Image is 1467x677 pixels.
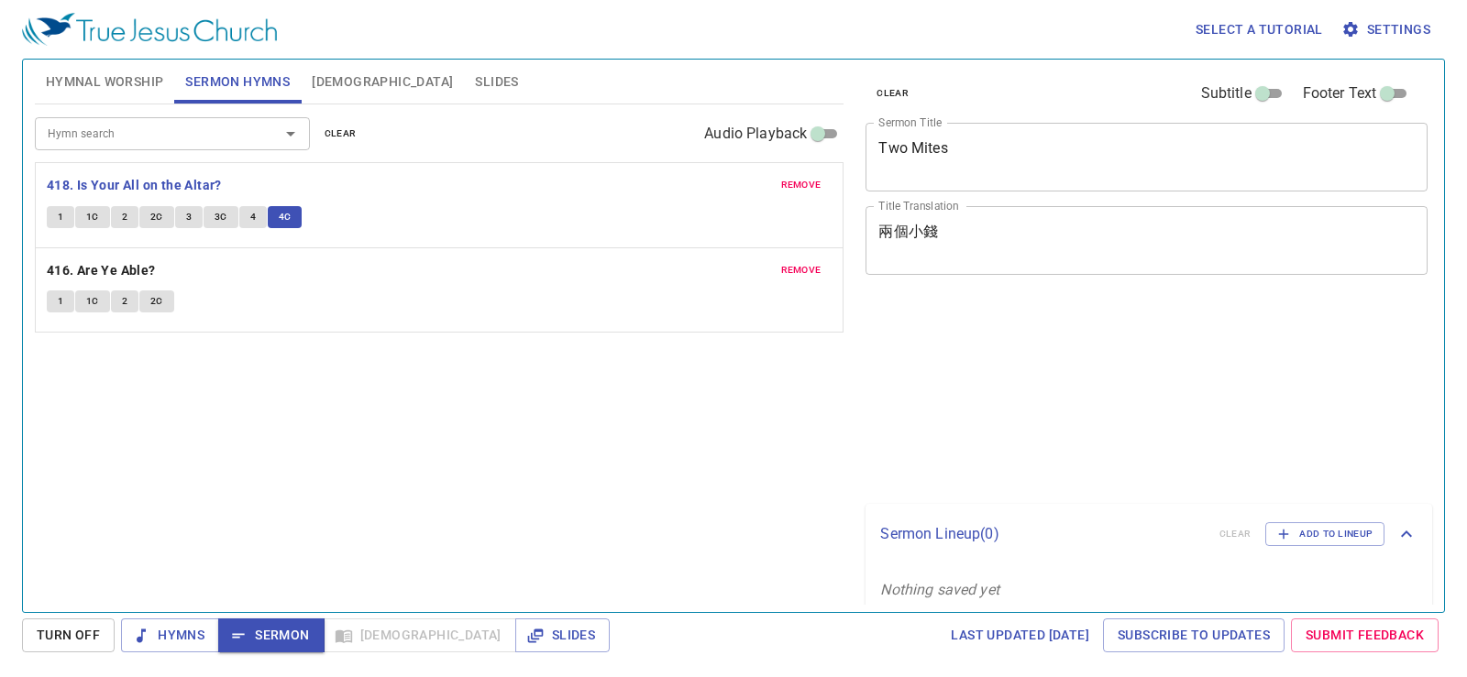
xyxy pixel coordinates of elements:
[475,71,518,93] span: Slides
[139,206,174,228] button: 2C
[279,209,292,225] span: 4C
[770,174,833,196] button: remove
[866,82,920,104] button: clear
[880,523,1204,545] p: Sermon Lineup ( 0 )
[858,294,1318,497] iframe: from-child
[1303,82,1377,104] span: Footer Text
[22,618,115,652] button: Turn Off
[325,126,357,142] span: clear
[239,206,267,228] button: 4
[530,624,595,647] span: Slides
[22,13,277,46] img: True Jesus Church
[943,618,1097,652] a: Last updated [DATE]
[268,206,303,228] button: 4C
[215,209,227,225] span: 3C
[37,624,100,647] span: Turn Off
[312,71,453,93] span: [DEMOGRAPHIC_DATA]
[175,206,203,228] button: 3
[111,290,138,312] button: 2
[121,618,219,652] button: Hymns
[1201,82,1252,104] span: Subtitle
[250,209,256,225] span: 4
[204,206,238,228] button: 3C
[880,581,999,598] i: Nothing saved yet
[150,209,163,225] span: 2C
[122,293,127,310] span: 2
[150,293,163,310] span: 2C
[58,209,63,225] span: 1
[233,624,309,647] span: Sermon
[515,618,610,652] button: Slides
[877,85,909,102] span: clear
[47,259,156,282] b: 416. Are Ye Able?
[314,123,368,145] button: clear
[46,71,164,93] span: Hymnal Worship
[186,209,192,225] span: 3
[47,206,74,228] button: 1
[111,206,138,228] button: 2
[86,209,99,225] span: 1C
[1188,13,1330,47] button: Select a tutorial
[1196,18,1323,41] span: Select a tutorial
[47,174,225,197] button: 418. Is Your All on the Altar?
[1118,624,1270,647] span: Subscribe to Updates
[75,206,110,228] button: 1C
[218,618,324,652] button: Sermon
[75,290,110,312] button: 1C
[878,223,1415,257] textarea: 兩個小錢
[1265,522,1384,546] button: Add to Lineup
[185,71,290,93] span: Sermon Hymns
[1306,624,1424,647] span: Submit Feedback
[951,624,1089,647] span: Last updated [DATE]
[47,174,222,197] b: 418. Is Your All on the Altar?
[1338,13,1438,47] button: Settings
[136,624,204,647] span: Hymns
[770,259,833,281] button: remove
[86,293,99,310] span: 1C
[781,177,822,193] span: remove
[139,290,174,312] button: 2C
[866,504,1432,564] div: Sermon Lineup(0)clearAdd to Lineup
[781,262,822,278] span: remove
[1291,618,1439,652] a: Submit Feedback
[122,209,127,225] span: 2
[1103,618,1285,652] a: Subscribe to Updates
[878,139,1415,174] textarea: Two Mites
[47,290,74,312] button: 1
[1277,526,1373,542] span: Add to Lineup
[704,123,807,145] span: Audio Playback
[278,121,303,147] button: Open
[58,293,63,310] span: 1
[47,259,159,282] button: 416. Are Ye Able?
[1345,18,1430,41] span: Settings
